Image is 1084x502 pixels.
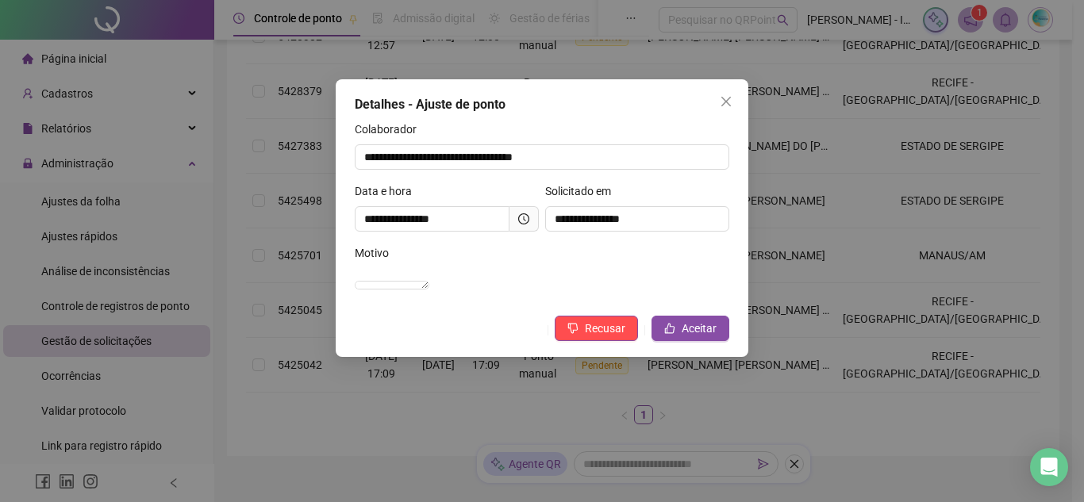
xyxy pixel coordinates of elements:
label: Solicitado em [545,182,621,200]
label: Colaborador [355,121,427,138]
button: Recusar [555,316,638,341]
span: dislike [567,323,579,334]
button: Close [713,89,739,114]
label: Data e hora [355,182,422,200]
span: Recusar [585,320,625,337]
label: Motivo [355,244,399,262]
span: Aceitar [682,320,717,337]
div: Detalhes - Ajuste de ponto [355,95,729,114]
button: Aceitar [652,316,729,341]
span: like [664,323,675,334]
span: close [720,95,732,108]
div: Open Intercom Messenger [1030,448,1068,486]
span: clock-circle [518,213,529,224]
